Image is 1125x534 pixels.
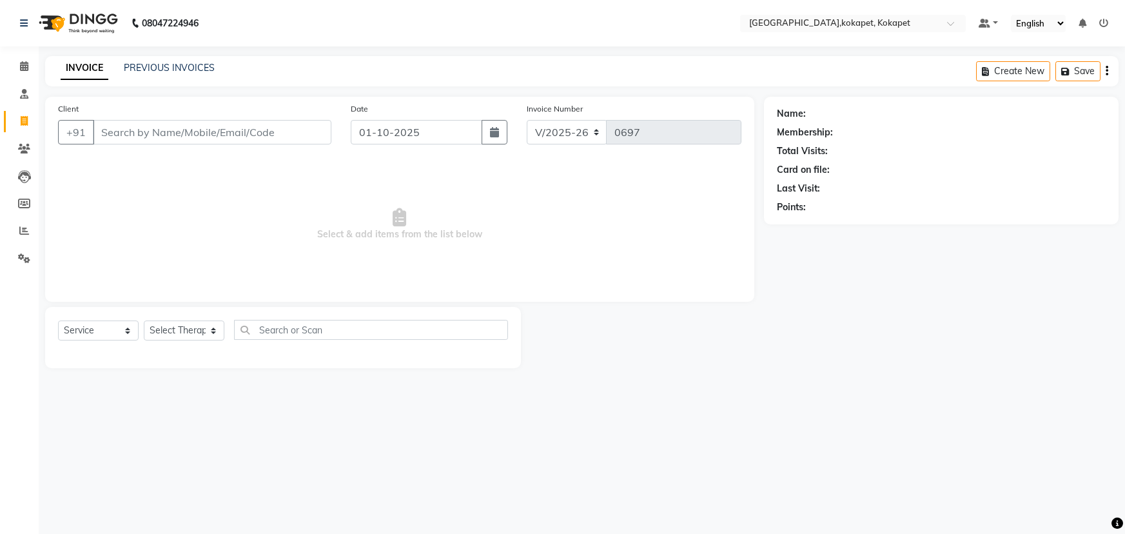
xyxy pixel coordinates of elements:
img: logo [33,5,121,41]
label: Invoice Number [527,103,583,115]
div: Name: [777,107,806,121]
label: Client [58,103,79,115]
div: Card on file: [777,163,830,177]
span: Select & add items from the list below [58,160,741,289]
button: Save [1055,61,1101,81]
label: Date [351,103,368,115]
button: Create New [976,61,1050,81]
button: +91 [58,120,94,144]
b: 08047224946 [142,5,199,41]
div: Membership: [777,126,833,139]
a: INVOICE [61,57,108,80]
input: Search by Name/Mobile/Email/Code [93,120,331,144]
a: PREVIOUS INVOICES [124,62,215,74]
input: Search or Scan [234,320,508,340]
div: Total Visits: [777,144,828,158]
div: Points: [777,201,806,214]
div: Last Visit: [777,182,820,195]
